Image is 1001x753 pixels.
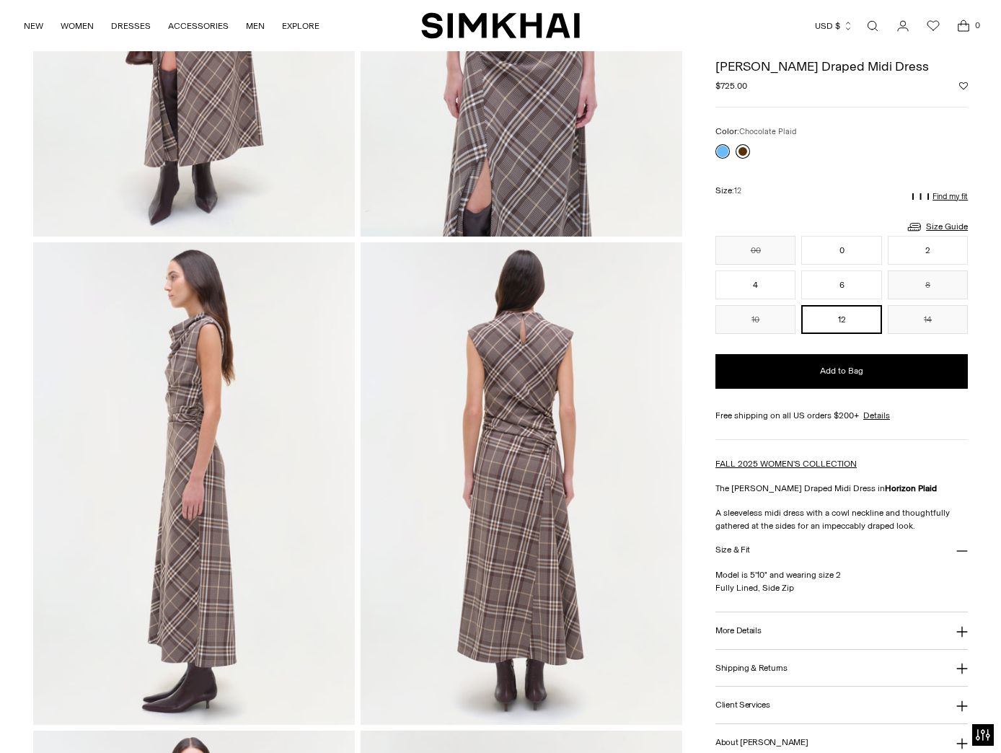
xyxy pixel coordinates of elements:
[959,82,968,90] button: Add to Wishlist
[168,10,229,42] a: ACCESSORIES
[715,568,968,594] p: Model is 5'10" and wearing size 2 Fully Lined, Side Zip
[739,127,796,136] span: Chocolate Plaid
[971,19,984,32] span: 0
[801,305,881,334] button: 12
[12,698,145,741] iframe: Sign Up via Text for Offers
[801,270,881,299] button: 6
[885,483,937,493] strong: Horizon Plaid
[715,60,968,73] h1: [PERSON_NAME] Draped Midi Dress
[421,12,580,40] a: SIMKHAI
[715,687,968,723] button: Client Services
[919,12,948,40] a: Wishlist
[715,626,761,635] h3: More Details
[863,409,890,422] a: Details
[715,409,968,422] div: Free shipping on all US orders $200+
[715,236,795,265] button: 00
[715,482,968,495] p: The [PERSON_NAME] Draped Midi Dress in
[715,664,788,673] h3: Shipping & Returns
[858,12,887,40] a: Open search modal
[715,506,968,532] p: A sleeveless midi dress with a cowl neckline and thoughtfully gathered at the sides for an impecc...
[888,270,968,299] button: 8
[888,236,968,265] button: 2
[815,10,853,42] button: USD $
[715,184,741,198] label: Size:
[361,242,682,725] img: Burke Draped Midi Dress
[888,12,917,40] a: Go to the account page
[246,10,265,42] a: MEN
[715,738,808,747] h3: About [PERSON_NAME]
[715,459,857,469] a: FALL 2025 WOMEN'S COLLECTION
[715,545,750,555] h3: Size & Fit
[715,125,796,138] label: Color:
[906,218,968,236] a: Size Guide
[111,10,151,42] a: DRESSES
[820,365,863,377] span: Add to Bag
[24,10,43,42] a: NEW
[33,242,355,725] img: Burke Draped Midi Dress
[61,10,94,42] a: WOMEN
[715,79,747,92] span: $725.00
[715,270,795,299] button: 4
[715,305,795,334] button: 10
[888,305,968,334] button: 14
[715,612,968,649] button: More Details
[715,650,968,687] button: Shipping & Returns
[715,532,968,569] button: Size & Fit
[734,186,741,195] span: 12
[715,354,968,389] button: Add to Bag
[949,12,978,40] a: Open cart modal
[715,700,770,710] h3: Client Services
[801,236,881,265] button: 0
[282,10,319,42] a: EXPLORE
